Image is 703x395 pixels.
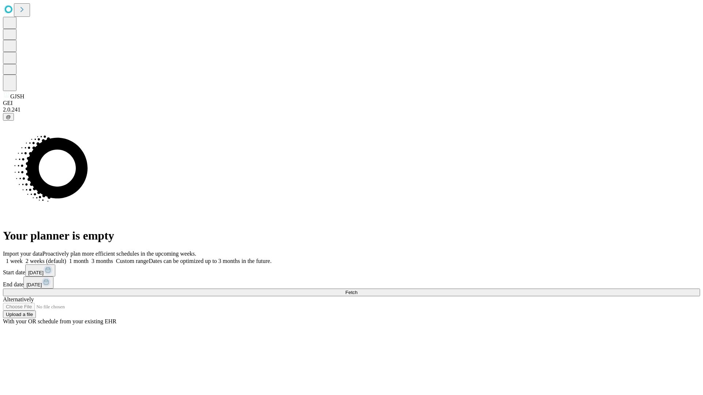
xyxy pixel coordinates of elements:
div: Start date [3,264,700,276]
span: Fetch [345,290,357,295]
button: Fetch [3,289,700,296]
div: GEI [3,100,700,106]
span: 1 week [6,258,23,264]
span: Dates can be optimized up to 3 months in the future. [149,258,271,264]
button: [DATE] [23,276,53,289]
span: Custom range [116,258,149,264]
span: Alternatively [3,296,34,302]
span: GJSH [10,93,24,99]
span: With your OR schedule from your existing EHR [3,318,116,324]
div: End date [3,276,700,289]
button: [DATE] [25,264,55,276]
span: Proactively plan more efficient schedules in the upcoming weeks. [42,251,196,257]
span: @ [6,114,11,120]
span: Import your data [3,251,42,257]
span: 1 month [69,258,89,264]
button: Upload a file [3,311,36,318]
span: 3 months [92,258,113,264]
span: [DATE] [28,270,44,275]
div: 2.0.241 [3,106,700,113]
h1: Your planner is empty [3,229,700,242]
span: 2 weeks (default) [26,258,66,264]
span: [DATE] [26,282,42,287]
button: @ [3,113,14,121]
